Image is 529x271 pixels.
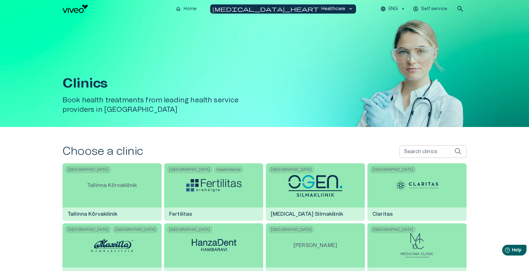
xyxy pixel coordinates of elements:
[370,167,416,172] span: [GEOGRAPHIC_DATA]
[167,167,213,172] span: [GEOGRAPHIC_DATA]
[379,4,407,14] button: ENG
[65,167,111,172] span: [GEOGRAPHIC_DATA]
[367,206,398,223] h6: Claritas
[268,167,314,172] span: [GEOGRAPHIC_DATA]
[288,237,342,254] p: [PERSON_NAME]
[266,206,348,223] h6: [MEDICAL_DATA] Silmakliinik
[214,167,243,172] span: Haabneeme
[321,6,346,12] p: Healthcare
[400,233,434,258] img: Medicina Clinic logo
[62,5,170,13] a: Navigate to homepage
[164,163,263,221] a: [GEOGRAPHIC_DATA]HaabneemeFertilitas logoFertilitas
[184,6,197,12] p: Home
[112,227,158,232] span: [GEOGRAPHIC_DATA]
[393,176,441,195] img: Claritas logo
[186,179,241,192] img: Fertilitas logo
[213,6,319,12] span: [MEDICAL_DATA]_heart
[389,6,398,12] p: ENG
[456,5,464,13] span: search
[164,206,197,223] h6: Fertilitas
[186,237,241,254] img: HanzaDent logo
[62,76,267,91] h1: Clinics
[348,6,354,12] span: keyboard_arrow_down
[480,242,529,260] iframe: Help widget launcher
[370,227,416,232] span: [GEOGRAPHIC_DATA]
[454,3,467,15] button: open search modal
[88,236,136,255] img: Maxilla Hambakliinik logo
[412,4,449,14] button: Self service
[173,4,200,14] button: homeHome
[62,5,88,13] img: Viveo logo
[266,163,365,221] a: [GEOGRAPHIC_DATA]Ogen Silmakliinik logo[MEDICAL_DATA] Silmakliinik
[62,96,267,114] h5: Book health treatments from leading health service providers in [GEOGRAPHIC_DATA]
[62,163,162,221] a: [GEOGRAPHIC_DATA]Tallinna KõrvakliinikTallinna Kõrvakliinik
[65,227,111,232] span: [GEOGRAPHIC_DATA]
[175,6,181,12] span: home
[210,4,356,14] button: [MEDICAL_DATA]_heartHealthcarekeyboard_arrow_down
[167,227,213,232] span: [GEOGRAPHIC_DATA]
[62,206,122,223] h6: Tallinna Kõrvakliinik
[421,6,447,12] p: Self service
[367,163,467,221] a: [GEOGRAPHIC_DATA]Claritas logoClaritas
[268,227,314,232] span: [GEOGRAPHIC_DATA]
[340,18,467,207] img: Woman with doctor's equipment
[288,174,343,197] img: Ogen Silmakliinik logo
[82,177,142,194] p: Tallinna Kõrvakliinik
[62,145,143,158] h2: Choose a clinic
